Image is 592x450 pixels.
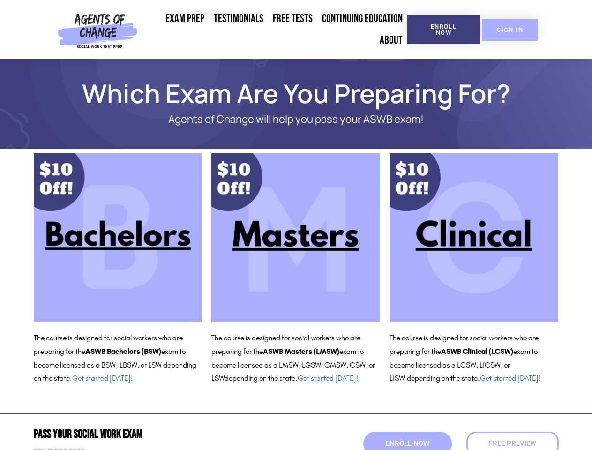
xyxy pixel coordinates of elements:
b: ASWB Masters (LMSW) [263,347,339,356]
a: About [375,30,407,51]
p: Agents of Change will help you pass your ASWB exam! [67,113,526,125]
span: depending on the state [407,374,478,382]
h1: Which Exam Are You Preparing For? [29,82,563,104]
a: Continuing Education [317,8,407,30]
a: Free Tests [268,8,317,30]
a: Get started [DATE]! [298,374,358,382]
p: The course is designed for social workers who are preparing for the exam to become licensed as a ... [390,331,558,385]
span: . ! [478,374,540,382]
span: Free Preview [489,440,536,447]
h2: Pass Your Social Work Exam [34,428,292,440]
a: Exam Prep [161,8,209,30]
b: ASWB Clinical (LCSW) [441,347,513,356]
nav: Menu [141,8,407,51]
a: Get started [DATE] [480,374,539,382]
a: Get started [DATE]! [72,374,133,382]
span: Enroll Now [422,23,465,36]
a: Enroll Now [407,15,480,44]
b: ASWB Bachelors (BSW) [85,347,161,356]
a: Testimonials [209,8,268,30]
span: Enroll Now [386,440,429,447]
p: The course is designed for social workers who are preparing for the exam to become licensed as a ... [211,331,380,385]
p: The course is designed for social workers who are preparing for the exam to become licensed as a ... [34,331,202,385]
span: depending on the state. [225,374,358,382]
a: SIGN IN [482,19,538,41]
span: SIGN IN [497,27,523,33]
